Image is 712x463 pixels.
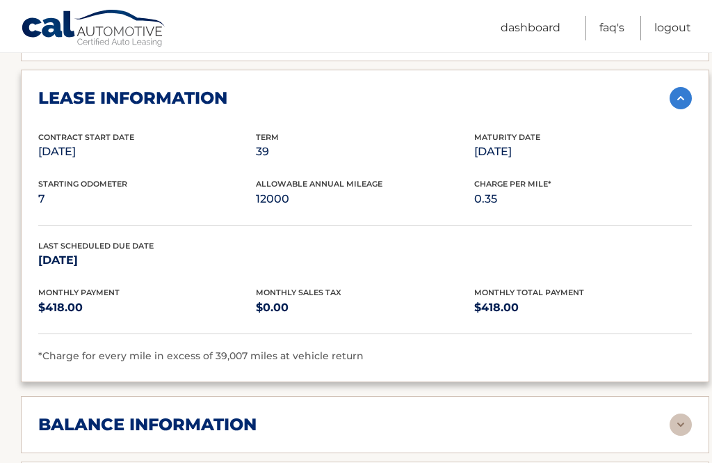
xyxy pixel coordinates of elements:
[670,87,692,109] img: accordion-active.svg
[474,142,692,162] p: [DATE]
[21,9,167,49] a: Cal Automotive
[256,142,474,162] p: 39
[38,350,364,362] span: *Charge for every mile in excess of 39,007 miles at vehicle return
[474,298,692,317] p: $418.00
[474,132,540,142] span: Maturity Date
[38,132,134,142] span: Contract Start Date
[38,88,227,109] h2: lease information
[38,288,120,297] span: Monthly Payment
[38,179,127,189] span: Starting Odometer
[599,16,624,40] a: FAQ's
[474,179,551,189] span: Charge Per Mile*
[474,189,692,209] p: 0.35
[38,241,154,251] span: Last Scheduled Due Date
[256,179,382,189] span: Allowable Annual Mileage
[38,189,256,209] p: 7
[38,142,256,162] p: [DATE]
[38,298,256,317] p: $418.00
[256,189,474,209] p: 12000
[670,414,692,436] img: accordion-rest.svg
[474,288,584,297] span: Monthly Total Payment
[256,298,474,317] p: $0.00
[654,16,691,40] a: Logout
[256,288,341,297] span: Monthly Sales Tax
[38,414,257,435] h2: balance information
[501,16,560,40] a: Dashboard
[256,132,279,142] span: Term
[38,251,256,270] p: [DATE]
